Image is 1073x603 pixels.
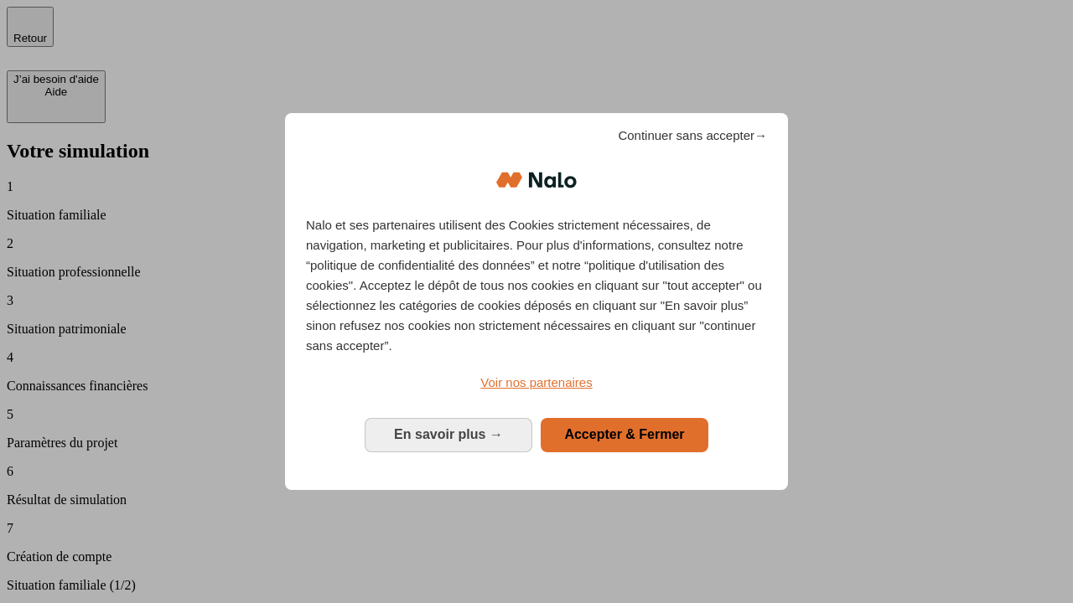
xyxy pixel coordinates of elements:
button: Accepter & Fermer: Accepter notre traitement des données et fermer [541,418,708,451]
span: En savoir plus → [394,427,503,441]
p: Nalo et ses partenaires utilisent des Cookies strictement nécessaires, de navigation, marketing e... [306,215,767,356]
a: Voir nos partenaires [306,373,767,393]
span: Accepter & Fermer [564,427,684,441]
button: En savoir plus: Configurer vos consentements [365,418,532,451]
div: Bienvenue chez Nalo Gestion du consentement [285,113,788,489]
span: Voir nos partenaires [480,375,592,389]
img: Logo [496,155,577,205]
span: Continuer sans accepter→ [618,126,767,146]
